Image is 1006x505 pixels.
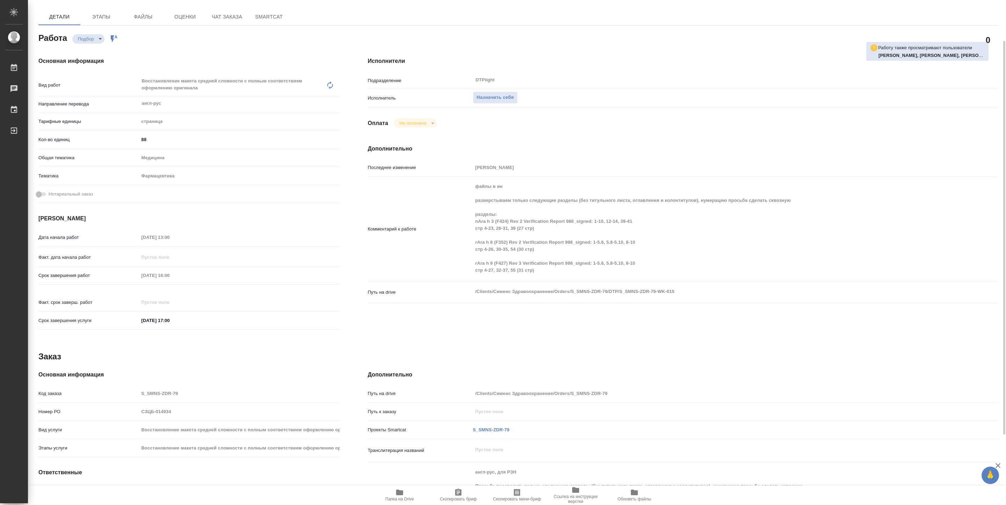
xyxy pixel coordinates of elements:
[139,315,200,325] input: ✎ Введи что-нибудь
[139,443,340,453] input: Пустое поле
[210,13,244,21] span: Чат заказа
[43,13,76,21] span: Детали
[986,34,990,46] h2: 0
[139,425,340,435] input: Пустое поле
[368,447,473,454] p: Транслитерация названий
[473,427,510,432] a: S_SMNS-ZDR-79
[38,101,139,108] p: Направление перевода
[38,445,139,452] p: Этапы услуги
[38,371,340,379] h4: Основная информация
[368,145,998,153] h4: Дополнительно
[252,13,286,21] span: SmartCat
[368,226,473,233] p: Комментарий к работе
[139,252,200,262] input: Пустое поле
[38,408,139,415] p: Номер РО
[72,34,104,44] div: Подбор
[38,254,139,261] p: Факт. дата начала работ
[38,82,139,89] p: Вид работ
[551,494,601,504] span: Ссылка на инструкции верстки
[126,13,160,21] span: Файлы
[879,52,985,59] p: Заборова Александра, Третьякова Мария, Гусельников Роман
[982,467,999,484] button: 🙏
[879,53,1000,58] b: [PERSON_NAME], [PERSON_NAME], [PERSON_NAME]
[85,13,118,21] span: Этапы
[368,164,473,171] p: Последнее изменение
[473,388,946,398] input: Пустое поле
[49,191,93,198] span: Нотариальный заказ
[139,116,340,127] div: страница
[368,408,473,415] p: Путь к заказу
[473,407,946,417] input: Пустое поле
[38,154,139,161] p: Общая тематика
[368,289,473,296] p: Путь на drive
[139,388,340,398] input: Пустое поле
[385,497,414,502] span: Папка на Drive
[370,485,429,505] button: Папка на Drive
[139,297,200,307] input: Пустое поле
[38,57,340,65] h4: Основная информация
[368,371,998,379] h4: Дополнительно
[38,468,340,477] h4: Ответственные
[368,390,473,397] p: Путь на drive
[493,497,541,502] span: Скопировать мини-бриф
[429,485,488,505] button: Скопировать бриф
[878,44,972,51] p: Работу также просматривают пользователи
[38,214,340,223] h4: [PERSON_NAME]
[368,426,473,433] p: Проекты Smartcat
[368,77,473,84] p: Подразделение
[473,92,518,104] button: Назначить себя
[488,485,546,505] button: Скопировать мини-бриф
[38,426,139,433] p: Вид услуги
[139,134,340,145] input: ✎ Введи что-нибудь
[38,118,139,125] p: Тарифные единицы
[618,497,651,502] span: Обновить файлы
[394,118,437,128] div: Подбор
[368,119,388,127] h4: Оплата
[546,485,605,505] button: Ссылка на инструкции верстки
[139,152,340,164] div: Медицина
[477,94,514,102] span: Назначить себя
[984,468,996,483] span: 🙏
[38,234,139,241] p: Дата начала работ
[76,36,96,42] button: Подбор
[397,120,428,126] button: Не оплачена
[38,390,139,397] p: Код заказа
[473,286,946,298] textarea: /Clients/Сименс Здравоохранение/Orders/S_SMNS-ZDR-79/DTP/S_SMNS-ZDR-79-WK-015
[38,272,139,279] p: Срок завершения работ
[38,351,61,362] h2: Заказ
[168,13,202,21] span: Оценки
[139,407,340,417] input: Пустое поле
[368,57,998,65] h4: Исполнители
[473,181,946,276] textarea: файлы в ин разверстываем только следующие разделы (без титульного листа, оглавления и колонтитуло...
[440,497,476,502] span: Скопировать бриф
[605,485,664,505] button: Обновить файлы
[368,95,473,102] p: Исполнитель
[38,173,139,180] p: Тематика
[38,136,139,143] p: Кол-во единиц
[139,270,200,280] input: Пустое поле
[38,31,67,44] h2: Работа
[38,317,139,324] p: Срок завершения услуги
[139,170,340,182] div: Фармацевтика
[38,299,139,306] p: Факт. срок заверш. работ
[139,232,200,242] input: Пустое поле
[473,162,946,173] input: Пустое поле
